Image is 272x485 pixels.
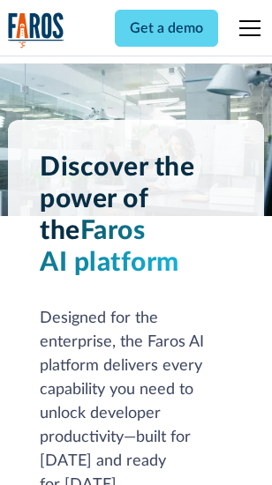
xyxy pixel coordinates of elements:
h1: Discover the power of the [40,152,232,279]
div: menu [229,7,264,49]
a: home [8,12,64,48]
img: Logo of the analytics and reporting company Faros. [8,12,64,48]
span: Faros AI platform [40,218,179,276]
a: Get a demo [115,10,218,47]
